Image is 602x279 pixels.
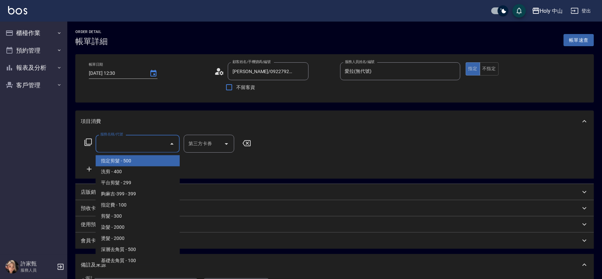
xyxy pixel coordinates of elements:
p: 使用預收卡 [81,221,106,228]
label: 服務人員姓名/編號 [345,59,375,64]
label: 帳單日期 [89,62,103,67]
div: 預收卡販賣 [75,200,594,216]
button: Close [167,138,177,149]
span: 夠麻吉-399 - 399 [96,189,180,200]
p: 服務人員 [21,267,55,273]
span: 燙髮 - 2000 [96,233,180,244]
h5: 許家甄 [21,260,55,267]
button: save [512,4,526,18]
button: 指定 [466,62,480,75]
div: 項目消費 [75,111,594,132]
span: 染髮 - 2000 [96,222,180,233]
button: 報表及分析 [3,59,65,76]
span: 剪髮 - 300 [96,211,180,222]
button: 不指定 [480,62,499,75]
div: Holy 中山 [540,7,563,15]
div: 使用預收卡編輯訂單不得編輯預收卡使用 [75,216,594,232]
button: 預約管理 [3,42,65,59]
label: 顧客姓名/手機號碼/編號 [233,59,271,64]
button: Holy 中山 [529,4,566,18]
p: 會員卡銷售 [81,237,106,244]
h2: Order detail [75,30,108,34]
button: 櫃檯作業 [3,24,65,42]
button: 客戶管理 [3,76,65,94]
span: 基礎去角質 - 100 [96,255,180,267]
span: 平台剪髮 - 299 [96,178,180,189]
span: 不留客資 [236,84,255,91]
span: 深層去角質 - 500 [96,244,180,255]
div: 項目消費 [75,132,594,179]
div: 店販銷售 [75,184,594,200]
label: 服務名稱/代號 [100,132,123,137]
span: 指定費 - 100 [96,200,180,211]
img: Logo [8,6,27,14]
div: 備註及來源 [75,254,594,276]
p: 項目消費 [81,118,101,125]
p: 預收卡販賣 [81,205,106,212]
span: 洗剪 - 400 [96,166,180,178]
span: 指定剪髮 - 500 [96,155,180,166]
p: 備註及來源 [81,261,106,269]
button: Choose date, selected date is 2025-09-20 [145,65,162,82]
input: YYYY/MM/DD hh:mm [89,68,143,79]
p: 店販銷售 [81,189,101,196]
button: 登出 [568,5,594,17]
img: Person [5,260,19,274]
div: 會員卡銷售 [75,232,594,249]
button: Open [221,138,232,149]
button: 帳單速查 [564,34,594,46]
h3: 帳單詳細 [75,37,108,46]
